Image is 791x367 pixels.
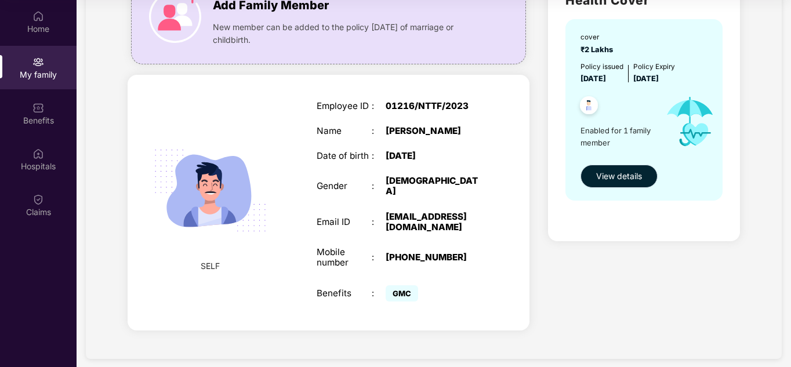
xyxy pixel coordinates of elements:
[386,176,482,197] div: [DEMOGRAPHIC_DATA]
[317,288,372,299] div: Benefits
[575,93,603,121] img: svg+xml;base64,PHN2ZyB4bWxucz0iaHR0cDovL3d3dy53My5vcmcvMjAwMC9zdmciIHdpZHRoPSI0OC45NDMiIGhlaWdodD...
[596,170,642,183] span: View details
[372,288,386,299] div: :
[317,101,372,111] div: Employee ID
[580,74,606,83] span: [DATE]
[32,10,44,22] img: svg+xml;base64,PHN2ZyBpZD0iSG9tZSIgeG1sbnM9Imh0dHA6Ly93d3cudzMub3JnLzIwMDAvc3ZnIiB3aWR0aD0iMjAiIG...
[372,101,386,111] div: :
[580,61,623,72] div: Policy issued
[372,252,386,263] div: :
[386,151,482,161] div: [DATE]
[213,21,482,46] span: New member can be added to the policy [DATE] of marriage or childbirth.
[317,181,372,191] div: Gender
[386,285,418,301] span: GMC
[32,56,44,68] img: svg+xml;base64,PHN2ZyB3aWR0aD0iMjAiIGhlaWdodD0iMjAiIHZpZXdCb3g9IjAgMCAyMCAyMCIgZmlsbD0ibm9uZSIgeG...
[141,121,280,260] img: svg+xml;base64,PHN2ZyB4bWxucz0iaHR0cDovL3d3dy53My5vcmcvMjAwMC9zdmciIHdpZHRoPSIyMjQiIGhlaWdodD0iMT...
[32,102,44,114] img: svg+xml;base64,PHN2ZyBpZD0iQmVuZWZpdHMiIHhtbG5zPSJodHRwOi8vd3d3LnczLm9yZy8yMDAwL3N2ZyIgd2lkdGg9Ij...
[372,126,386,136] div: :
[317,217,372,227] div: Email ID
[656,85,724,158] img: icon
[580,165,658,188] button: View details
[580,45,616,54] span: ₹2 Lakhs
[372,217,386,227] div: :
[633,74,659,83] span: [DATE]
[386,212,482,232] div: [EMAIL_ADDRESS][DOMAIN_NAME]
[580,125,656,148] span: Enabled for 1 family member
[580,32,616,43] div: cover
[201,260,220,272] span: SELF
[32,148,44,159] img: svg+xml;base64,PHN2ZyBpZD0iSG9zcGl0YWxzIiB4bWxucz0iaHR0cDovL3d3dy53My5vcmcvMjAwMC9zdmciIHdpZHRoPS...
[372,181,386,191] div: :
[372,151,386,161] div: :
[386,252,482,263] div: [PHONE_NUMBER]
[633,61,675,72] div: Policy Expiry
[317,151,372,161] div: Date of birth
[32,194,44,205] img: svg+xml;base64,PHN2ZyBpZD0iQ2xhaW0iIHhtbG5zPSJodHRwOi8vd3d3LnczLm9yZy8yMDAwL3N2ZyIgd2lkdGg9IjIwIi...
[317,247,372,268] div: Mobile number
[386,126,482,136] div: [PERSON_NAME]
[317,126,372,136] div: Name
[386,101,482,111] div: 01216/NTTF/2023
